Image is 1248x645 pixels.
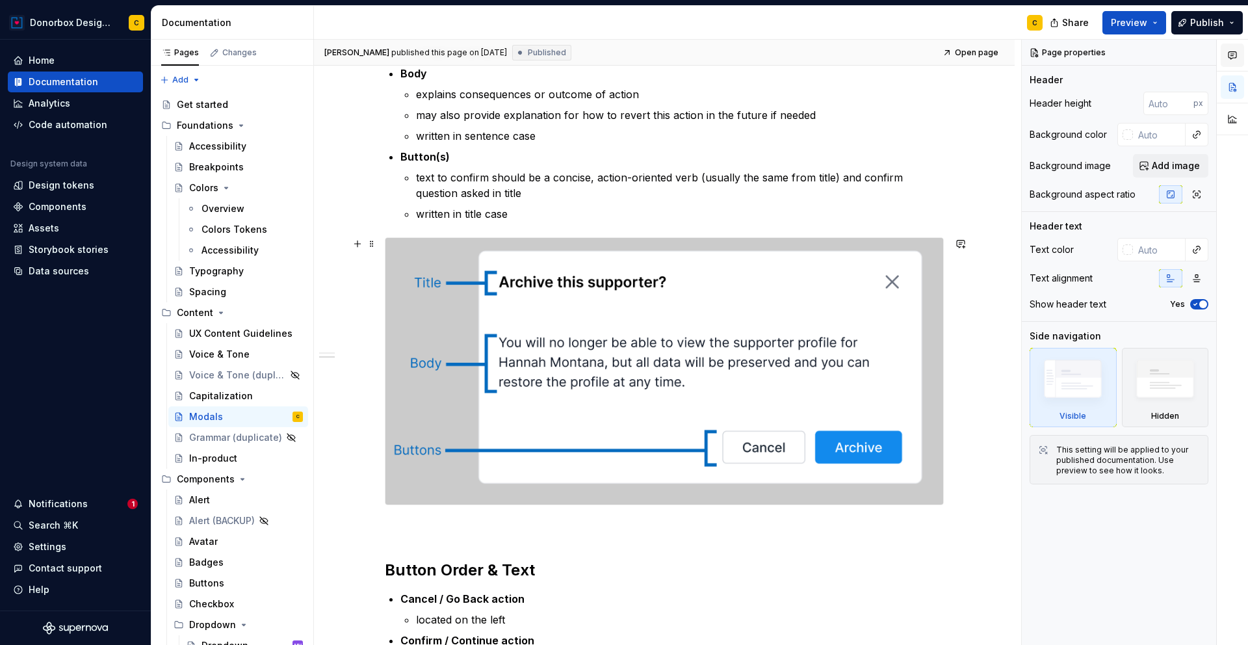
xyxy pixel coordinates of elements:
[29,497,88,510] div: Notifications
[161,47,199,58] div: Pages
[29,179,94,192] div: Design tokens
[156,94,308,115] a: Get started
[1030,159,1111,172] div: Background image
[939,44,1004,62] a: Open page
[29,54,55,67] div: Home
[8,558,143,579] button: Contact support
[177,98,228,111] div: Get started
[296,410,300,423] div: C
[156,302,308,323] div: Content
[201,223,267,236] div: Colors Tokens
[1122,348,1209,427] div: Hidden
[168,490,308,510] a: Alert
[8,196,143,217] a: Components
[29,562,102,575] div: Contact support
[1193,98,1203,109] p: px
[134,18,139,28] div: C
[1062,16,1089,29] span: Share
[168,427,308,448] a: Grammar (duplicate)
[156,115,308,136] div: Foundations
[416,107,944,123] p: may also provide explanation for how to revert this action in the future if needed
[177,473,235,486] div: Components
[391,47,507,58] div: published this page on [DATE]
[1143,92,1193,115] input: Auto
[168,178,308,198] a: Colors
[955,47,998,58] span: Open page
[181,219,308,240] a: Colors Tokens
[416,128,944,144] p: written in sentence case
[1133,123,1186,146] input: Auto
[29,200,86,213] div: Components
[10,159,87,169] div: Design system data
[189,535,218,548] div: Avatar
[1030,298,1106,311] div: Show header text
[8,261,143,282] a: Data sources
[168,510,308,531] a: Alert (BACKUP)
[189,327,292,340] div: UX Content Guidelines
[528,47,566,58] span: Published
[177,306,213,319] div: Content
[1059,411,1086,421] div: Visible
[168,594,308,614] a: Checkbox
[189,431,282,444] div: Grammar (duplicate)
[8,536,143,557] a: Settings
[29,222,59,235] div: Assets
[177,119,233,132] div: Foundations
[1102,11,1166,34] button: Preview
[385,560,535,579] strong: Button Order & Text
[189,556,224,569] div: Badges
[8,93,143,114] a: Analytics
[156,71,205,89] button: Add
[189,514,255,527] div: Alert (BACKUP)
[168,282,308,302] a: Spacing
[1170,299,1185,309] label: Yes
[168,323,308,344] a: UX Content Guidelines
[416,206,944,222] p: written in title case
[189,140,246,153] div: Accessibility
[8,515,143,536] button: Search ⌘K
[1190,16,1224,29] span: Publish
[29,118,107,131] div: Code automation
[8,50,143,71] a: Home
[1152,159,1200,172] span: Add image
[1030,243,1074,256] div: Text color
[189,452,237,465] div: In-product
[385,238,943,505] img: c20dcce0-c1ee-4d21-9a3e-d941e32e9d3d.png
[222,47,257,58] div: Changes
[29,75,98,88] div: Documentation
[1030,97,1091,110] div: Header height
[1043,11,1097,34] button: Share
[168,136,308,157] a: Accessibility
[162,16,308,29] div: Documentation
[1030,188,1136,201] div: Background aspect ratio
[168,344,308,365] a: Voice & Tone
[168,406,308,427] a: ModalsC
[1030,220,1082,233] div: Header text
[8,494,143,514] button: Notifications1
[1056,445,1200,476] div: This setting will be applied to your published documentation. Use preview to see how it looks.
[156,469,308,490] div: Components
[3,8,148,36] button: Donorbox Design SystemC
[189,410,223,423] div: Modals
[168,614,308,635] div: Dropdown
[324,47,389,58] span: [PERSON_NAME]
[1151,411,1179,421] div: Hidden
[168,157,308,178] a: Breakpoints
[189,369,286,382] div: Voice & Tone (duplicate)
[400,150,450,163] strong: Button(s)
[1030,272,1093,285] div: Text alignment
[9,15,25,31] img: 17077652-375b-4f2c-92b0-528c72b71ea0.png
[168,386,308,406] a: Capitalization
[1030,128,1107,141] div: Background color
[168,365,308,386] a: Voice & Tone (duplicate)
[189,181,218,194] div: Colors
[8,218,143,239] a: Assets
[189,618,236,631] div: Dropdown
[8,579,143,600] button: Help
[1030,73,1063,86] div: Header
[172,75,188,85] span: Add
[29,540,66,553] div: Settings
[189,389,253,402] div: Capitalization
[1111,16,1147,29] span: Preview
[29,265,89,278] div: Data sources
